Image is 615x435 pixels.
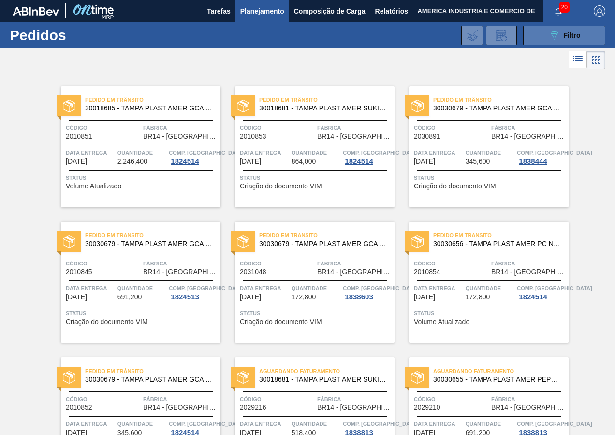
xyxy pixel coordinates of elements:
[240,259,315,268] span: Código
[240,5,284,17] span: Planejamento
[517,148,592,157] span: Comp. Carga
[66,283,115,293] span: Data entrega
[466,294,490,301] span: 172,800
[433,376,561,383] span: 30030655 - TAMPA PLAST AMER PEPSI ZERO NIV24
[292,419,341,429] span: Quantidade
[317,394,392,404] span: Fábrica
[237,100,249,112] img: status
[240,294,261,301] span: 18/09/2025
[66,173,218,183] span: Status
[117,294,142,301] span: 691,200
[517,283,566,301] a: Comp. [GEOGRAPHIC_DATA]1824514
[66,318,148,326] span: Criação do documento VIM
[294,5,366,17] span: Composição de Carga
[169,283,244,293] span: Comp. Carga
[517,148,566,165] a: Comp. [GEOGRAPHIC_DATA]1838444
[491,394,566,404] span: Fábrica
[491,123,566,133] span: Fábrica
[395,86,569,207] a: statusPedido em Trânsito30030679 - TAMPA PLAST AMER GCA ZERO NIV24Código2030891FábricaBR14 - [GEO...
[259,366,395,376] span: Aguardando Faturamento
[414,318,469,326] span: Volume Atualizado
[240,419,289,429] span: Data entrega
[143,123,218,133] span: Fábrica
[523,26,605,45] button: Filtro
[414,158,435,165] span: 18/09/2025
[63,235,75,248] img: status
[220,86,395,207] a: statusPedido em Trânsito30018681 - TAMPA PLAST AMER SUKITA S/LINERCódigo2010853FábricaBR14 - [GEO...
[414,283,463,293] span: Data entrega
[259,240,387,248] span: 30030679 - TAMPA PLAST AMER GCA ZERO NIV24
[587,51,605,69] div: Visão em Cards
[237,371,249,384] img: status
[414,404,440,411] span: 2029210
[169,419,244,429] span: Comp. Carga
[143,394,218,404] span: Fábrica
[292,158,316,165] span: 864,000
[85,376,213,383] span: 30030679 - TAMPA PLAST AMER GCA ZERO NIV24
[117,158,147,165] span: 2.246,400
[259,376,387,383] span: 30018681 - TAMPA PLAST AMER SUKITA S/LINER
[169,283,218,301] a: Comp. [GEOGRAPHIC_DATA]1824513
[13,7,59,16] img: TNhmsLtSVTkK8tSr43FrP2fwEKptu5GPRR3wAAAABJRU5ErkJggg==
[414,123,489,133] span: Código
[594,5,605,17] img: Logout
[466,419,515,429] span: Quantidade
[343,157,375,165] div: 1824514
[292,294,316,301] span: 172,800
[85,105,213,112] span: 30018685 - TAMPA PLAST AMER GCA S/LINER
[466,283,515,293] span: Quantidade
[66,309,218,318] span: Status
[433,240,561,248] span: 30030656 - TAMPA PLAST AMER PC NIV24
[343,148,392,165] a: Comp. [GEOGRAPHIC_DATA]1824514
[317,133,392,140] span: BR14 - Curitibana
[220,222,395,343] a: statusPedido em Trânsito30030679 - TAMPA PLAST AMER GCA ZERO NIV24Código2031048FábricaBR14 - [GEO...
[85,95,220,105] span: Pedido em Trânsito
[375,5,408,17] span: Relatórios
[169,148,218,165] a: Comp. [GEOGRAPHIC_DATA]1824514
[117,148,167,157] span: Quantidade
[517,283,592,293] span: Comp. Carga
[207,5,231,17] span: Tarefas
[491,404,566,411] span: BR14 - Curitibana
[343,419,418,429] span: Comp. Carga
[343,283,392,301] a: Comp. [GEOGRAPHIC_DATA]1838603
[143,404,218,411] span: BR14 - Curitibana
[414,394,489,404] span: Código
[240,173,392,183] span: Status
[240,183,322,190] span: Criação do documento VIM
[343,283,418,293] span: Comp. Carga
[517,157,549,165] div: 1838444
[66,259,141,268] span: Código
[491,133,566,140] span: BR14 - Curitibana
[66,294,87,301] span: 18/09/2025
[143,133,218,140] span: BR14 - Curitibana
[486,26,517,45] div: Solicitação de Revisão de Pedidos
[259,105,387,112] span: 30018681 - TAMPA PLAST AMER SUKITA S/LINER
[317,404,392,411] span: BR14 - Curitibana
[10,30,143,41] h1: Pedidos
[66,404,92,411] span: 2010852
[343,148,418,157] span: Comp. Carga
[317,259,392,268] span: Fábrica
[543,4,574,18] button: Notificações
[569,51,587,69] div: Visão em Lista
[66,183,121,190] span: Volume Atualizado
[564,31,581,39] span: Filtro
[414,294,435,301] span: 18/09/2025
[466,148,515,157] span: Quantidade
[63,371,75,384] img: status
[66,394,141,404] span: Código
[240,318,322,326] span: Criação do documento VIM
[414,133,440,140] span: 2030891
[343,293,375,301] div: 1838603
[240,123,315,133] span: Código
[240,404,266,411] span: 2029216
[63,100,75,112] img: status
[414,309,566,318] span: Status
[117,419,167,429] span: Quantidade
[414,173,566,183] span: Status
[411,100,424,112] img: status
[143,268,218,276] span: BR14 - Curitibana
[143,259,218,268] span: Fábrica
[411,235,424,248] img: status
